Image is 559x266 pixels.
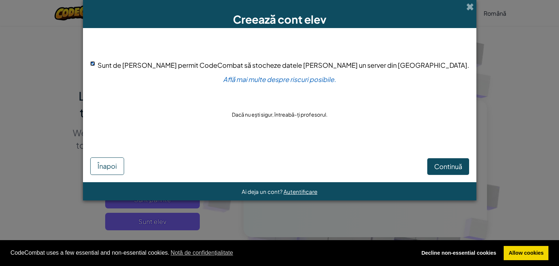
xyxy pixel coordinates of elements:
span: Sunt de [PERSON_NAME] permit CodeCombat să stocheze datele [PERSON_NAME] un server din [GEOGRAPHI... [98,61,469,69]
a: Află mai multe despre riscuri posibile. [223,75,336,83]
a: Autentificare [284,188,317,195]
span: Continuă [434,162,462,171]
span: Înapoi [98,162,117,170]
p: Dacă nu ești sigur, întreabă-ți profesorul. [232,111,328,118]
button: Continuă [427,158,469,175]
input: Sunt de [PERSON_NAME] permit CodeCombat să stocheze datele [PERSON_NAME] un server din [GEOGRAPHI... [90,61,95,66]
a: allow cookies [504,246,548,261]
a: learn more about cookies [170,247,234,258]
span: CodeCombat uses a few essential and non-essential cookies. [11,247,411,258]
a: deny cookies [416,246,501,261]
span: Ai deja un cont? [242,188,284,195]
button: Înapoi [90,157,124,175]
span: Creează cont elev [233,12,326,26]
